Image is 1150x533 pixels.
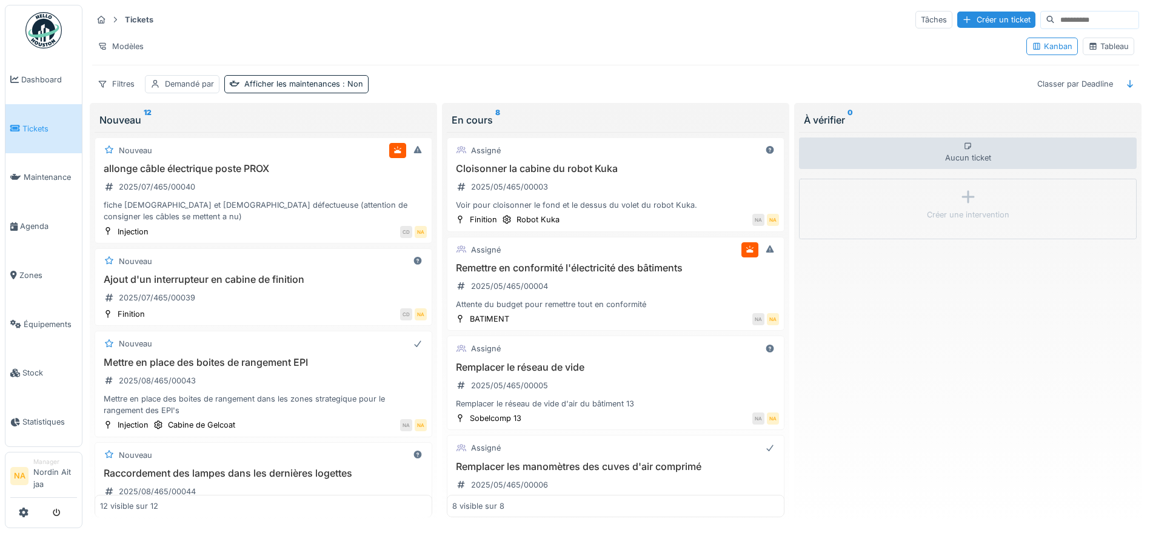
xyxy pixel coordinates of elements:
span: Équipements [24,319,77,330]
div: Nouveau [119,449,152,461]
sup: 12 [144,113,152,127]
a: Stock [5,349,82,398]
div: Tableau [1088,41,1129,52]
div: Assigné [471,442,501,454]
div: Injection [118,419,149,431]
span: : Non [340,79,363,88]
li: Nordin Ait jaa [33,457,77,495]
div: 2025/05/465/00004 [471,280,548,292]
strong: Tickets [120,14,158,25]
div: 2025/07/465/00040 [119,181,195,193]
div: NA [752,313,764,325]
div: Manager [33,457,77,466]
div: 2025/05/465/00005 [471,380,548,391]
h3: Cloisonner la cabine du robot Kuka [452,163,779,174]
div: Demandé par [165,78,214,90]
div: Injection [118,226,149,237]
div: Nouveau [119,338,152,349]
div: NA [752,412,764,425]
div: CD [400,308,412,320]
div: Créer une intervention [927,209,1009,220]
a: Zones [5,251,82,300]
div: Tâches [915,11,952,28]
div: 2025/08/465/00043 [119,375,196,386]
div: 2025/07/465/00039 [119,292,195,303]
h3: Mettre en place des boites de rangement EPI [100,357,427,368]
sup: 0 [847,113,853,127]
a: Équipements [5,300,82,349]
div: Mettre en place des boites de rangement dans les zones strategique pour le rangement des EPI's [100,393,427,416]
div: 8 visible sur 8 [452,500,504,512]
div: fiche [DEMOGRAPHIC_DATA] et [DEMOGRAPHIC_DATA] défectueuse (attention de consigner les câbles se ... [100,199,427,222]
div: Assigné [471,343,501,354]
a: Dashboard [5,55,82,104]
sup: 8 [495,113,500,127]
div: Remplacer le réseau de vide d'air du bâtiment 13 [452,398,779,409]
div: Modèles [92,38,149,55]
div: Filtres [92,75,140,93]
div: 2025/05/465/00003 [471,181,548,193]
div: Voir pour cloisonner le fond et le dessus du volet du robot Kuka. [452,199,779,211]
div: Sobelcomp 13 [470,412,521,424]
div: 12 visible sur 12 [100,500,158,512]
div: Kanban [1032,41,1072,52]
div: Assigné [471,244,501,256]
div: Finition [118,308,145,320]
div: NA [767,313,779,325]
div: Aucun ticket [799,137,1137,169]
div: Cabine de Gelcoat [168,419,235,431]
div: NA [767,412,779,425]
span: Agenda [20,220,77,232]
div: BATIMENT [470,313,509,325]
div: 2025/08/465/00044 [119,486,196,497]
div: NA [400,419,412,431]
div: NA [415,308,427,320]
span: Statistiques [22,416,77,428]
div: À vérifier [804,113,1132,127]
li: NA [10,467,28,485]
div: Finition [470,214,497,225]
h3: allonge câble électrique poste PROX [100,163,427,174]
div: Attente du budget pour remettre tout en conformité [452,299,779,310]
h3: Remplacer les manomètres des cuves d'air comprimé [452,461,779,472]
span: Maintenance [24,171,77,183]
div: Assigné [471,145,501,156]
div: Créer un ticket [957,12,1035,28]
div: Nouveau [119,145,152,156]
div: Afficher les maintenances [244,78,363,90]
div: Nouveau [99,113,427,127]
h3: Ajout d'un interrupteur en cabine de finition [100,274,427,285]
div: Nouveau [119,256,152,267]
div: NA [415,419,427,431]
div: NA [415,226,427,238]
div: Classer par Deadline [1032,75,1118,93]
div: Robot Kuka [516,214,560,225]
a: Agenda [5,202,82,251]
img: Badge_color-CXgf-gQk.svg [25,12,62,48]
div: 2025/05/465/00006 [471,479,548,491]
a: NA ManagerNordin Ait jaa [10,457,77,498]
a: Statistiques [5,397,82,446]
span: Tickets [22,123,77,134]
h3: Remettre en conformité l'électricité des bâtiments [452,262,779,274]
h3: Remplacer le réseau de vide [452,362,779,373]
h3: Raccordement des lampes dans les dernières logettes [100,468,427,479]
span: Dashboard [21,74,77,85]
div: NA [752,214,764,226]
div: En cours [452,113,780,127]
div: CD [400,226,412,238]
div: NA [767,214,779,226]
span: Stock [22,367,77,379]
a: Tickets [5,104,82,153]
a: Maintenance [5,153,82,202]
span: Zones [19,270,77,281]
